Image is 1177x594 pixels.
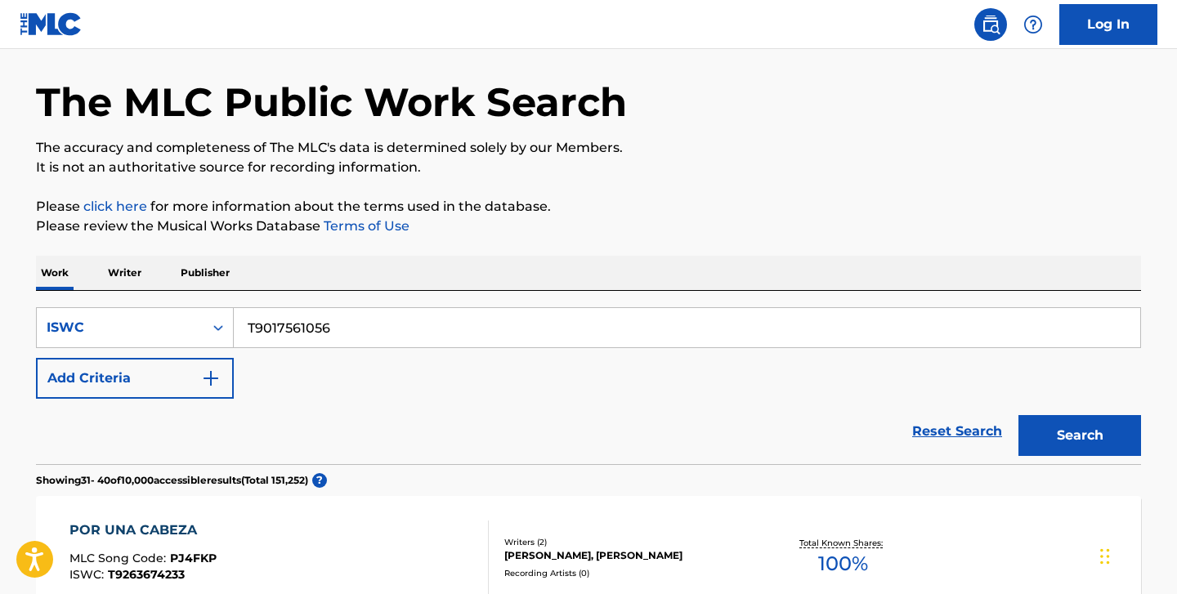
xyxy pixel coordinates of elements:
span: 100 % [818,549,868,578]
img: MLC Logo [20,12,83,36]
div: Help [1017,8,1049,41]
span: MLC Song Code : [69,551,170,565]
div: Recording Artists ( 0 ) [504,567,751,579]
p: Showing 31 - 40 of 10,000 accessible results (Total 151,252 ) [36,473,308,488]
a: Terms of Use [320,218,409,234]
div: Drag [1100,532,1110,581]
button: Add Criteria [36,358,234,399]
span: ISWC : [69,567,108,582]
p: The accuracy and completeness of The MLC's data is determined solely by our Members. [36,138,1141,158]
p: Please for more information about the terms used in the database. [36,197,1141,217]
img: help [1023,15,1043,34]
a: Public Search [974,8,1007,41]
p: Publisher [176,256,235,290]
div: Writers ( 2 ) [504,536,751,548]
div: ISWC [47,318,194,337]
button: Search [1018,415,1141,456]
div: POR UNA CABEZA [69,520,217,540]
p: Work [36,256,74,290]
p: Please review the Musical Works Database [36,217,1141,236]
img: 9d2ae6d4665cec9f34b9.svg [201,368,221,388]
img: search [981,15,1000,34]
span: T9263674233 [108,567,185,582]
p: Writer [103,256,146,290]
p: Total Known Shares: [799,537,887,549]
a: Reset Search [904,413,1010,449]
form: Search Form [36,307,1141,464]
span: PJ4FKP [170,551,217,565]
p: It is not an authoritative source for recording information. [36,158,1141,177]
span: ? [312,473,327,488]
h1: The MLC Public Work Search [36,78,627,127]
div: [PERSON_NAME], [PERSON_NAME] [504,548,751,563]
a: Log In [1059,4,1157,45]
a: click here [83,199,147,214]
iframe: Chat Widget [1095,516,1177,594]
